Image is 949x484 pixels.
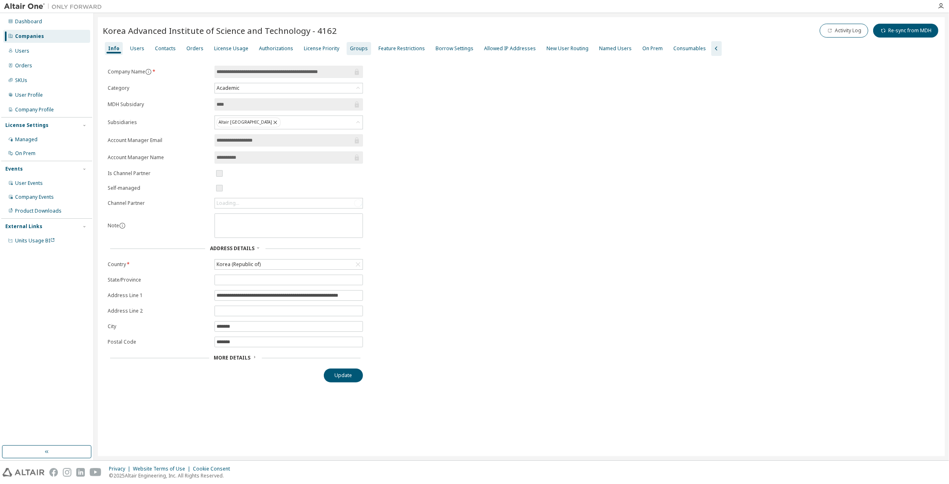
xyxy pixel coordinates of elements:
[108,308,210,314] label: Address Line 2
[599,45,632,52] div: Named Users
[103,25,337,36] span: Korea Advanced Institute of Science and Technology - 4162
[15,208,62,214] div: Product Downloads
[378,45,425,52] div: Feature Restrictions
[304,45,339,52] div: License Priority
[15,33,44,40] div: Companies
[109,472,235,479] p: © 2025 Altair Engineering, Inc. All Rights Reserved.
[15,48,29,54] div: Users
[108,69,210,75] label: Company Name
[108,85,210,91] label: Category
[820,24,868,38] button: Activity Log
[214,45,248,52] div: License Usage
[15,237,55,244] span: Units Usage BI
[108,154,210,161] label: Account Manager Name
[217,118,281,127] div: Altair [GEOGRAPHIC_DATA]
[108,292,210,299] label: Address Line 1
[642,45,663,52] div: On Prem
[186,45,204,52] div: Orders
[155,45,176,52] div: Contacts
[214,354,251,361] span: More Details
[15,150,35,157] div: On Prem
[133,466,193,472] div: Website Terms of Use
[673,45,706,52] div: Consumables
[215,84,241,93] div: Academic
[2,468,44,477] img: altair_logo.svg
[76,468,85,477] img: linkedin.svg
[108,323,210,330] label: City
[5,166,23,172] div: Events
[215,116,363,129] div: Altair [GEOGRAPHIC_DATA]
[108,277,210,283] label: State/Province
[15,136,38,143] div: Managed
[217,200,239,206] div: Loading...
[5,122,49,129] div: License Settings
[108,339,210,345] label: Postal Code
[108,101,210,108] label: MDH Subsidary
[15,18,42,25] div: Dashboard
[350,45,368,52] div: Groups
[436,45,473,52] div: Borrow Settings
[215,260,262,269] div: Korea (Republic of)
[215,260,363,269] div: Korea (Republic of)
[108,261,210,268] label: Country
[484,45,536,52] div: Allowed IP Addresses
[108,200,210,206] label: Channel Partner
[193,466,235,472] div: Cookie Consent
[210,245,254,252] span: Address Details
[108,185,210,191] label: Self-managed
[259,45,293,52] div: Authorizations
[108,45,119,52] div: Info
[15,77,27,84] div: SKUs
[109,466,133,472] div: Privacy
[215,83,363,93] div: Academic
[15,107,54,113] div: Company Profile
[215,198,363,208] div: Loading...
[119,222,126,229] button: information
[15,180,43,186] div: User Events
[145,69,152,75] button: information
[108,137,210,144] label: Account Manager Email
[15,92,43,98] div: User Profile
[873,24,938,38] button: Re-sync from MDH
[49,468,58,477] img: facebook.svg
[90,468,102,477] img: youtube.svg
[324,369,363,382] button: Update
[5,223,42,230] div: External Links
[108,170,210,177] label: Is Channel Partner
[4,2,106,11] img: Altair One
[546,45,588,52] div: New User Routing
[15,194,54,200] div: Company Events
[108,222,119,229] label: Note
[63,468,71,477] img: instagram.svg
[108,119,210,126] label: Subsidiaries
[15,62,32,69] div: Orders
[130,45,144,52] div: Users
